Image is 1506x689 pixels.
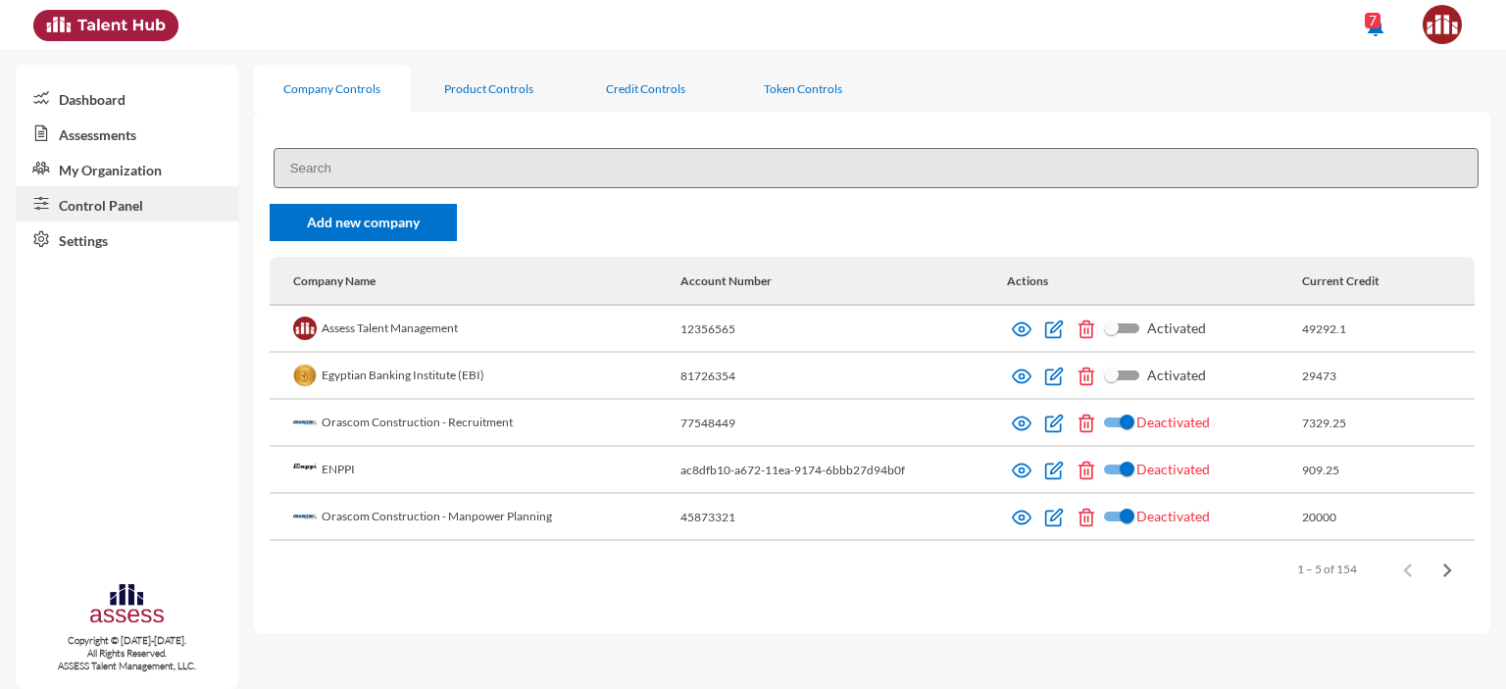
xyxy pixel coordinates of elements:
[1302,273,1380,288] div: Current Credit
[1007,273,1048,288] div: Actions
[16,634,238,672] p: Copyright © [DATE]-[DATE]. All Rights Reserved. ASSESS Talent Management, LLC.
[283,81,380,96] div: Company Controls
[680,447,1007,494] td: ac8dfb10-a672-11ea-9174-6bbb27d94b0f
[270,204,458,241] a: Add new company
[1136,411,1210,434] span: Deactivated
[270,353,680,400] td: Egyptian Banking Institute (EBI)
[606,81,685,96] div: Credit Controls
[1302,306,1475,353] td: 49292.1
[1147,364,1206,387] span: Activated
[680,400,1007,447] td: 77548449
[16,186,238,221] a: Control Panel
[1007,273,1302,288] div: Actions
[1302,273,1451,288] div: Current Credit
[680,273,772,288] div: Account Number
[1136,458,1210,481] span: Deactivated
[270,447,680,494] td: ENPPI
[270,306,680,353] td: Assess Talent Management
[680,494,1007,541] td: 45873321
[16,80,238,116] a: Dashboard
[1428,549,1467,588] button: Next page
[680,306,1007,353] td: 12356565
[88,581,166,629] img: assesscompany-logo.png
[293,273,680,288] div: Company Name
[444,81,533,96] div: Product Controls
[1302,494,1475,541] td: 20000
[16,116,238,151] a: Assessments
[680,353,1007,400] td: 81726354
[1147,317,1206,340] span: Activated
[1365,13,1380,28] div: 7
[274,148,1479,188] input: Search
[16,151,238,186] a: My Organization
[680,273,1007,288] div: Account Number
[764,81,842,96] div: Token Controls
[1302,353,1475,400] td: 29473
[270,494,680,541] td: Orascom Construction - Manpower Planning
[1136,505,1210,528] span: Deactivated
[293,273,376,288] div: Company Name
[270,400,680,447] td: Orascom Construction - Recruitment
[1297,562,1357,576] div: 1 – 5 of 154
[1364,15,1387,38] mat-icon: notifications
[16,221,238,257] a: Settings
[1302,447,1475,494] td: 909.25
[1388,549,1428,588] button: Previous page
[1302,400,1475,447] td: 7329.25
